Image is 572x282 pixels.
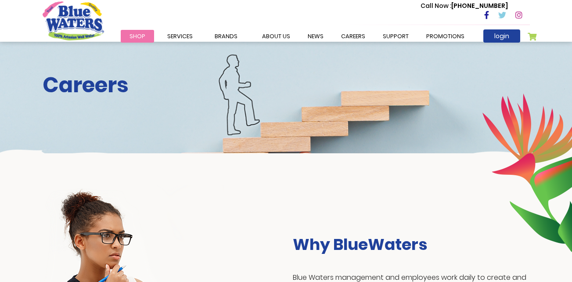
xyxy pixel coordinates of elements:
a: about us [253,30,299,43]
a: News [299,30,332,43]
span: Call Now : [421,1,451,10]
span: Shop [130,32,145,40]
h2: Careers [43,72,530,98]
a: careers [332,30,374,43]
a: support [374,30,417,43]
a: Promotions [417,30,473,43]
a: store logo [43,1,104,40]
img: career-intro-leaves.png [482,93,572,252]
h3: Why BlueWaters [293,235,530,254]
p: [PHONE_NUMBER] [421,1,508,11]
span: Services [167,32,193,40]
span: Brands [215,32,237,40]
a: login [483,29,520,43]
